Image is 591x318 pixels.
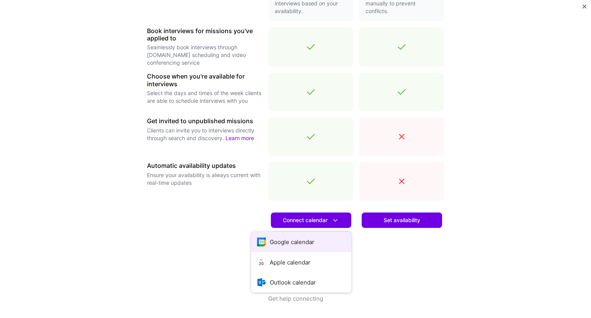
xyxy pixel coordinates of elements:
h3: Get invited to unpublished missions [147,117,262,125]
button: Google calendar [251,232,351,252]
i: icon Google [257,238,266,246]
a: Learn more [225,135,254,141]
button: Set availability [362,213,442,228]
button: Close [583,5,586,13]
i: icon OutlookCalendar [257,278,266,287]
a: Learn more [271,231,351,246]
h3: Choose when you're available for interviews [147,73,262,87]
i: icon DownArrowWhite [331,216,339,224]
h3: Book interviews for missions you've applied to [147,27,262,42]
button: Connect calendar [271,213,351,228]
button: Outlook calendar [251,272,351,293]
p: Clients can invite you to interviews directly through search and discovery. [147,127,262,142]
span: Connect calendar [283,216,339,224]
p: Seamlessly book interviews through [DOMAIN_NAME] scheduling and video conferencing service [147,44,262,67]
h3: Automatic availability updates [147,162,262,169]
p: Select the days and times of the week clients are able to schedule interviews with you [147,89,262,105]
span: Set availability [384,216,420,224]
i: icon AppleCalendar [257,258,266,267]
button: Get help connecting [268,295,323,318]
button: Apple calendar [251,252,351,273]
p: Ensure your availability is always current with real-time updates [147,171,262,187]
